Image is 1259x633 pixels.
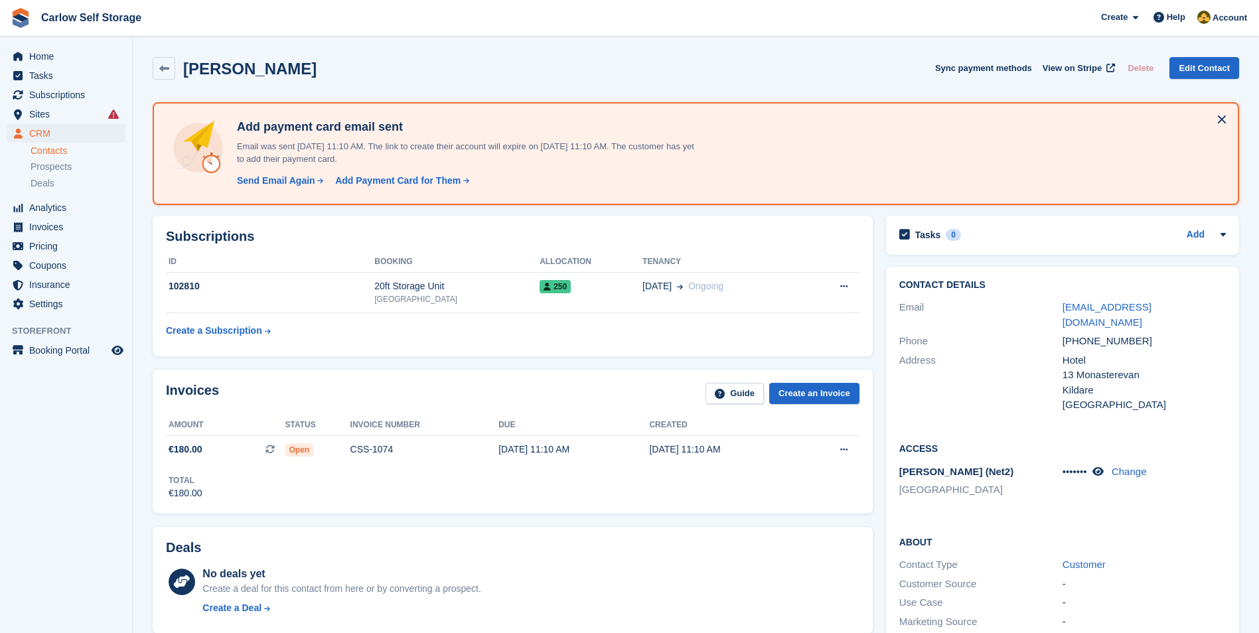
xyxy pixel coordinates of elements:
a: menu [7,237,125,255]
a: Preview store [110,342,125,358]
span: Invoices [29,218,109,236]
a: menu [7,341,125,360]
th: Created [649,415,800,436]
div: Create a Subscription [166,324,262,338]
button: Delete [1122,57,1159,79]
th: Due [498,415,649,436]
span: Booking Portal [29,341,109,360]
h2: About [899,535,1226,548]
a: Edit Contact [1169,57,1239,79]
a: Create a Deal [202,601,481,615]
div: Email [899,300,1063,330]
div: No deals yet [202,566,481,582]
a: Guide [705,383,764,405]
th: Invoice number [350,415,499,436]
img: stora-icon-8386f47178a22dfd0bd8f6a31ec36ba5ce8667c1dd55bd0f319d3a0aa187defe.svg [11,8,31,28]
a: Carlow Self Storage [36,7,147,29]
h2: Invoices [166,383,219,405]
div: CSS-1074 [350,443,499,457]
a: Add Payment Card for Them [330,174,471,188]
span: Analytics [29,198,109,217]
div: €180.00 [169,486,202,500]
div: Send Email Again [237,174,315,188]
div: 20ft Storage Unit [374,279,540,293]
div: - [1063,595,1226,610]
h2: [PERSON_NAME] [183,60,317,78]
div: [DATE] 11:10 AM [649,443,800,457]
a: menu [7,124,125,143]
span: Subscriptions [29,86,109,104]
li: [GEOGRAPHIC_DATA] [899,482,1063,498]
a: Change [1112,466,1147,477]
h2: Tasks [915,229,941,241]
a: menu [7,105,125,123]
th: Amount [166,415,285,436]
th: Status [285,415,350,436]
a: menu [7,295,125,313]
th: ID [166,251,374,273]
a: View on Stripe [1037,57,1118,79]
span: 250 [540,280,571,293]
a: [EMAIL_ADDRESS][DOMAIN_NAME] [1063,301,1151,328]
img: add-payment-card-4dbda4983b697a7845d177d07a5d71e8a16f1ec00487972de202a45f1e8132f5.svg [170,119,226,176]
div: 102810 [166,279,374,293]
div: 0 [946,229,961,241]
span: Prospects [31,161,72,173]
div: Use Case [899,595,1063,610]
h2: Contact Details [899,280,1226,291]
div: [DATE] 11:10 AM [498,443,649,457]
span: [DATE] [642,279,672,293]
img: Kevin Moore [1197,11,1211,24]
a: Add [1187,228,1205,243]
a: Prospects [31,160,125,174]
a: Create an Invoice [769,383,859,405]
a: Deals [31,176,125,190]
p: Email was sent [DATE] 11:10 AM. The link to create their account will expire on [DATE] 11:10 AM. ... [232,140,696,166]
div: [GEOGRAPHIC_DATA] [374,293,540,305]
span: Storefront [12,324,132,338]
span: Help [1167,11,1185,24]
span: Insurance [29,275,109,294]
th: Tenancy [642,251,804,273]
div: - [1063,614,1226,630]
div: [PHONE_NUMBER] [1063,334,1226,349]
div: 13 Monasterevan [1063,368,1226,383]
a: menu [7,66,125,85]
a: menu [7,198,125,217]
a: Create a Subscription [166,318,271,343]
div: Create a Deal [202,601,261,615]
span: CRM [29,124,109,143]
div: Phone [899,334,1063,349]
span: Tasks [29,66,109,85]
span: Deals [31,177,54,190]
span: Pricing [29,237,109,255]
h2: Access [899,441,1226,455]
div: Hotel [1063,353,1226,368]
div: Add Payment Card for Them [335,174,461,188]
a: menu [7,256,125,275]
div: Customer Source [899,577,1063,592]
span: €180.00 [169,443,202,457]
div: Marketing Source [899,614,1063,630]
a: menu [7,86,125,104]
span: View on Stripe [1043,62,1102,75]
span: Create [1101,11,1128,24]
h4: Add payment card email sent [232,119,696,135]
th: Booking [374,251,540,273]
th: Allocation [540,251,642,273]
span: Open [285,443,314,457]
h2: Deals [166,540,201,555]
span: Home [29,47,109,66]
i: Smart entry sync failures have occurred [108,109,119,119]
div: Create a deal for this contact from here or by converting a prospect. [202,582,481,596]
a: menu [7,47,125,66]
div: Address [899,353,1063,413]
span: Sites [29,105,109,123]
a: Contacts [31,145,125,157]
span: Account [1213,11,1247,25]
span: ••••••• [1063,466,1087,477]
div: Kildare [1063,383,1226,398]
div: [GEOGRAPHIC_DATA] [1063,397,1226,413]
span: Ongoing [688,281,723,291]
h2: Subscriptions [166,229,859,244]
